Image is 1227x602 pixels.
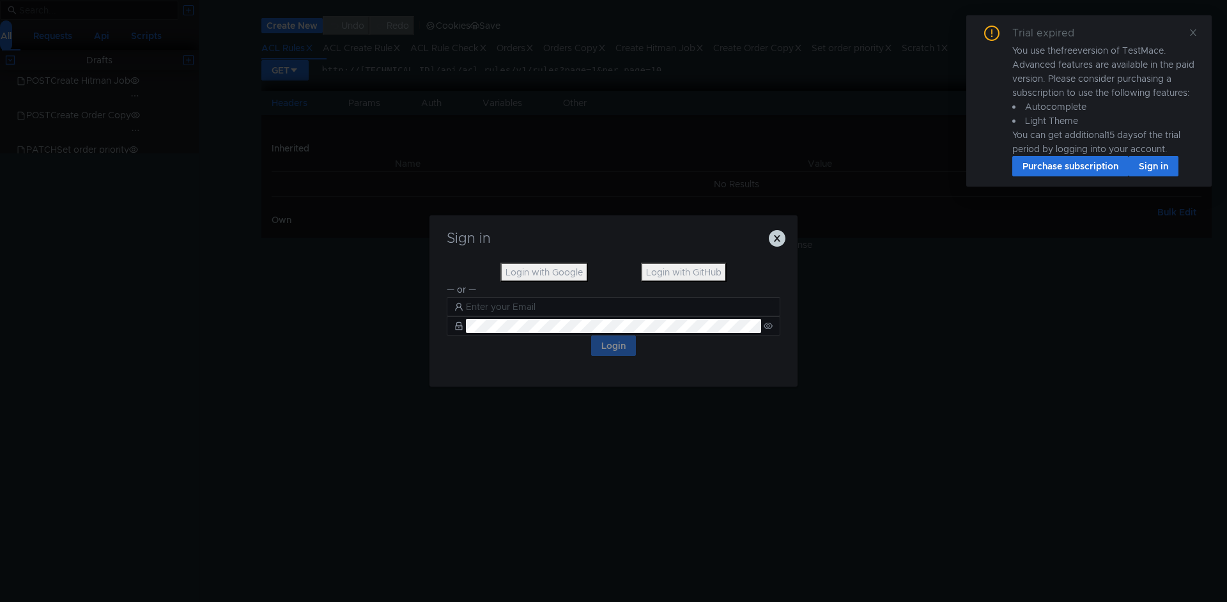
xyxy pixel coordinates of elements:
input: Enter your Email [466,300,773,314]
h3: Sign in [445,231,782,246]
span: free [1061,45,1077,56]
li: Light Theme [1012,114,1196,128]
button: Sign in [1129,156,1178,176]
div: You can get additional of the trial period by logging into your account. [1012,128,1196,156]
li: Autocomplete [1012,100,1196,114]
span: 15 days [1106,129,1138,141]
div: Trial expired [1012,26,1090,41]
div: — or — [447,282,780,297]
button: Purchase subscription [1012,156,1129,176]
button: Login with Google [500,263,588,282]
button: Login with GitHub [641,263,727,282]
div: You use the version of TestMace. Advanced features are available in the paid version. Please cons... [1012,43,1196,156]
